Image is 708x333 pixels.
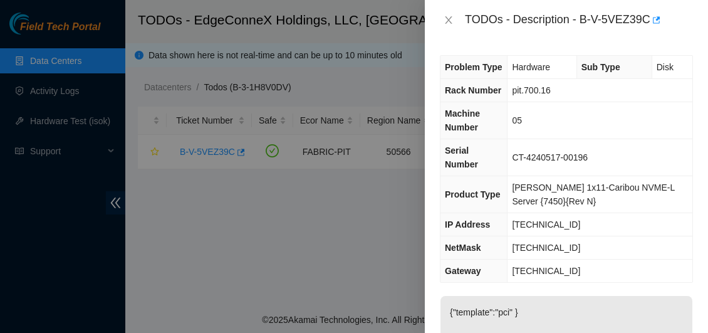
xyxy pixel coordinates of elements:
span: [TECHNICAL_ID] [512,219,580,230]
span: pit.700.16 [512,85,551,95]
span: Hardware [512,62,550,72]
span: [TECHNICAL_ID] [512,243,580,253]
span: Gateway [445,266,481,276]
span: Sub Type [581,62,620,72]
span: Product Type [445,189,500,199]
span: 05 [512,115,522,125]
span: Serial Number [445,145,478,169]
span: Machine Number [445,108,480,132]
span: Disk [657,62,674,72]
span: CT-4240517-00196 [512,152,588,162]
span: close [444,15,454,25]
span: IP Address [445,219,490,230]
span: NetMask [445,243,481,253]
span: Rack Number [445,85,501,95]
span: [PERSON_NAME] 1x11-Caribou NVME-L Server {7450}{Rev N} [512,182,674,206]
span: [TECHNICAL_ID] [512,266,580,276]
button: Close [440,14,457,26]
div: TODOs - Description - B-V-5VEZ39C [465,10,693,30]
span: Problem Type [445,62,502,72]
